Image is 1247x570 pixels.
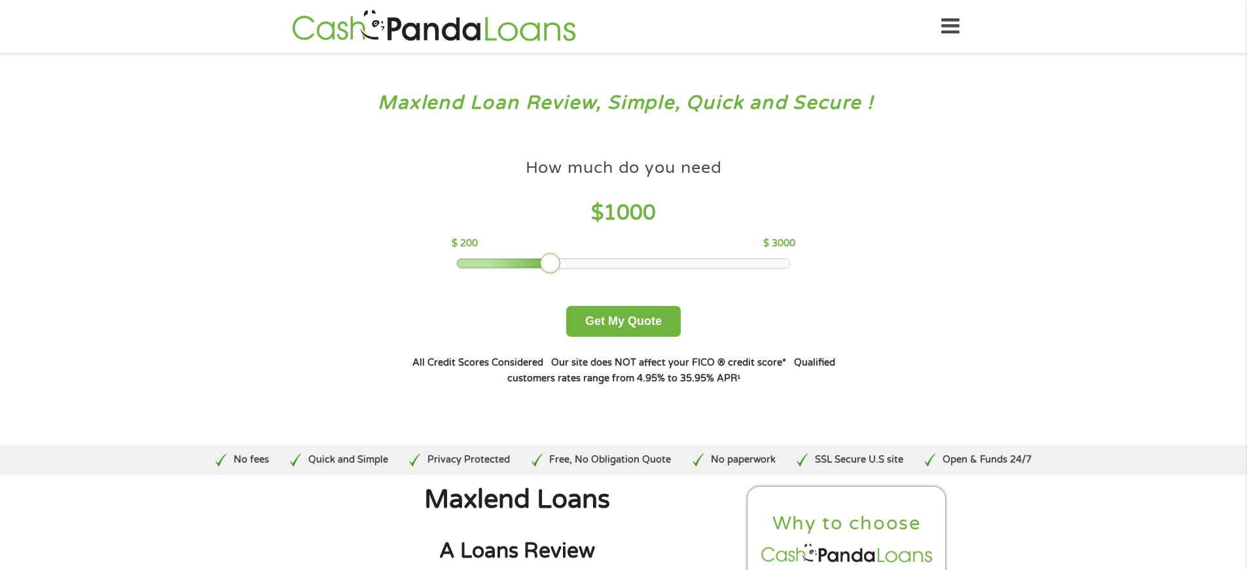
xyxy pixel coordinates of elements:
p: Free, No Obligation Quote [549,453,671,467]
img: GetLoanNow Logo [288,8,580,45]
strong: Our site does NOT affect your FICO ® credit score* [551,357,786,368]
h4: $ [452,200,795,227]
h2: A Loans Review [300,538,734,565]
strong: Qualified customers rates range from 4.95% to 35.95% APR¹ [507,357,835,384]
h3: Maxlend Loan Review, Simple, Quick and Secure ! [38,91,1210,115]
span: 1000 [604,200,656,225]
p: SSL Secure U.S site [815,453,903,467]
span: Maxlend Loans [424,484,610,515]
p: $ 200 [452,237,478,251]
h2: Why to choose [759,512,935,536]
p: No paperwork [711,453,776,467]
p: $ 3000 [763,237,795,251]
p: No fees [234,453,269,467]
strong: All Credit Scores Considered [412,357,543,368]
p: Open & Funds 24/7 [943,453,1032,467]
p: Quick and Simple [308,453,388,467]
button: Get My Quote [566,306,681,337]
p: Privacy Protected [427,453,510,467]
h4: How much do you need [526,157,722,179]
